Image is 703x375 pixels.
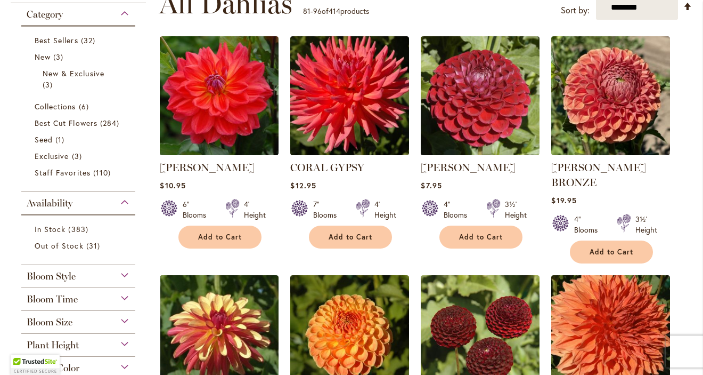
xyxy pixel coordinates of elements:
[35,240,125,251] a: Out of Stock 31
[198,233,242,242] span: Add to Cart
[35,52,51,62] span: New
[27,293,78,305] span: Bloom Time
[505,199,527,220] div: 3½' Height
[35,224,125,235] a: In Stock 383
[183,199,212,220] div: 6" Blooms
[313,6,322,16] span: 96
[35,134,125,145] a: Seed
[309,226,392,249] button: Add to Cart
[35,117,125,129] a: Best Cut Flowers
[421,147,539,157] a: CORNEL
[444,199,473,220] div: 4" Blooms
[439,226,522,249] button: Add to Cart
[290,36,409,155] img: CORAL GYPSY
[43,79,55,90] span: 3
[160,36,279,155] img: COOPER BLAINE
[35,118,97,128] span: Best Cut Flowers
[290,161,364,174] a: CORAL GYPSY
[35,101,76,111] span: Collections
[244,199,266,220] div: 4' Height
[421,36,539,155] img: CORNEL
[303,6,310,16] span: 81
[561,1,590,20] label: Sort by:
[551,195,576,205] span: $19.95
[160,180,185,190] span: $10.95
[43,68,117,90] a: New &amp; Exclusive
[35,35,78,45] span: Best Sellers
[313,199,343,220] div: 7" Blooms
[27,316,72,328] span: Bloom Size
[290,147,409,157] a: CORAL GYPSY
[35,134,53,145] span: Seed
[93,167,113,178] span: 110
[35,35,125,46] a: Best Sellers
[421,180,442,190] span: $7.95
[329,233,372,242] span: Add to Cart
[35,150,125,162] a: Exclusive
[421,161,516,174] a: [PERSON_NAME]
[574,214,604,235] div: 4" Blooms
[27,270,76,282] span: Bloom Style
[551,161,646,189] a: [PERSON_NAME] BRONZE
[551,36,670,155] img: CORNEL BRONZE
[81,35,98,46] span: 32
[590,248,633,257] span: Add to Cart
[35,224,66,234] span: In Stock
[27,197,72,209] span: Availability
[290,180,316,190] span: $12.95
[35,241,84,251] span: Out of Stock
[329,6,340,16] span: 414
[35,51,125,62] a: New
[303,3,369,20] p: - of products
[79,101,92,112] span: 6
[72,150,85,162] span: 3
[635,214,657,235] div: 3½' Height
[374,199,396,220] div: 4' Height
[459,233,503,242] span: Add to Cart
[35,167,91,178] span: Staff Favorites
[160,161,255,174] a: [PERSON_NAME]
[35,101,125,112] a: Collections
[551,147,670,157] a: CORNEL BRONZE
[27,339,79,351] span: Plant Height
[570,241,653,264] button: Add to Cart
[53,51,66,62] span: 3
[35,167,125,178] a: Staff Favorites
[27,9,63,20] span: Category
[100,117,122,129] span: 284
[68,224,91,235] span: 383
[55,134,67,145] span: 1
[43,68,104,78] span: New & Exclusive
[178,226,261,249] button: Add to Cart
[160,147,279,157] a: COOPER BLAINE
[86,240,103,251] span: 31
[8,337,38,367] iframe: Launch Accessibility Center
[35,151,69,161] span: Exclusive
